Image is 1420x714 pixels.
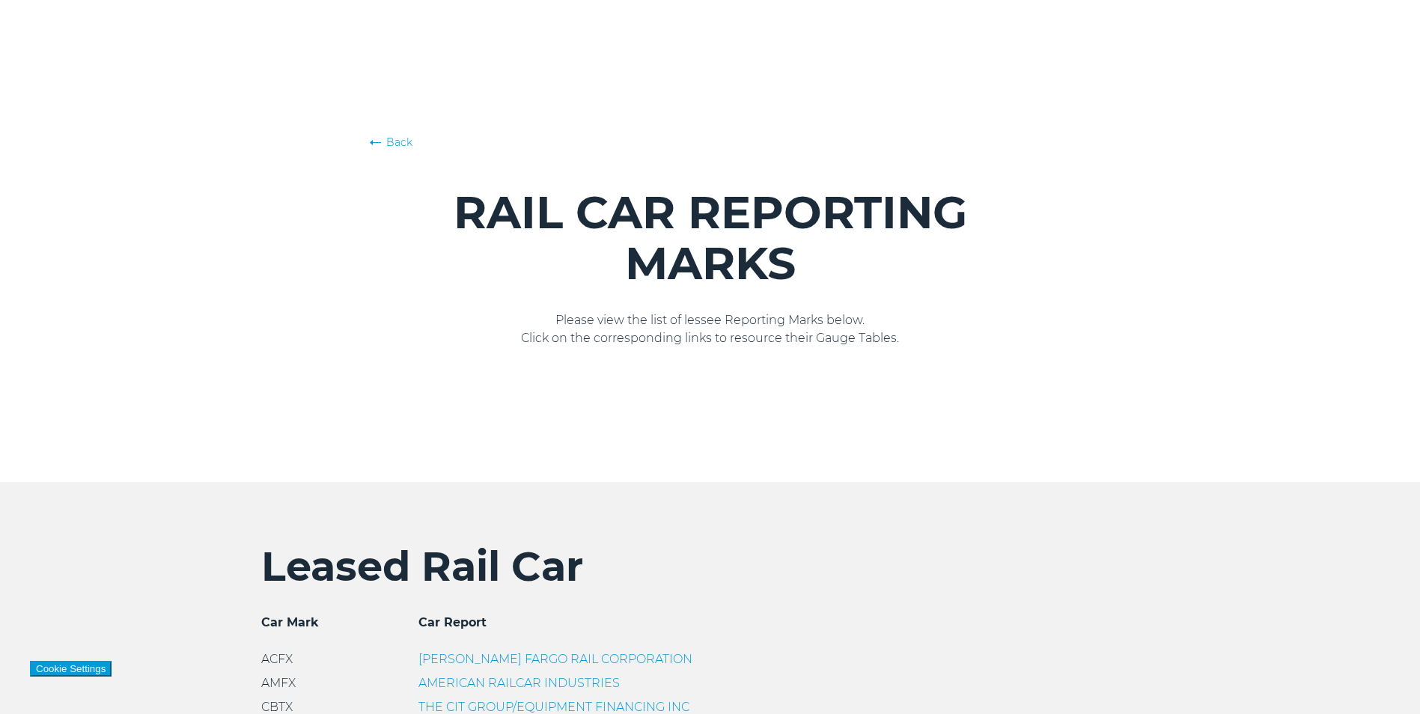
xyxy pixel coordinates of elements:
[30,661,112,677] button: Cookie Settings
[370,311,1051,347] p: Please view the list of lessee Reporting Marks below. Click on the corresponding links to resourc...
[418,700,689,714] a: THE CIT GROUP/EQUIPMENT FINANCING INC
[261,700,293,714] span: CBTX
[261,676,296,690] span: AMFX
[261,542,1160,591] h2: Leased Rail Car
[418,676,620,690] a: AMERICAN RAILCAR INDUSTRIES
[418,652,692,666] a: [PERSON_NAME] FARGO RAIL CORPORATION
[370,135,1051,150] a: Back
[418,615,487,629] span: Car Report
[370,187,1051,289] h1: RAIL CAR REPORTING MARKS
[261,615,319,629] span: Car Mark
[261,652,293,666] span: ACFX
